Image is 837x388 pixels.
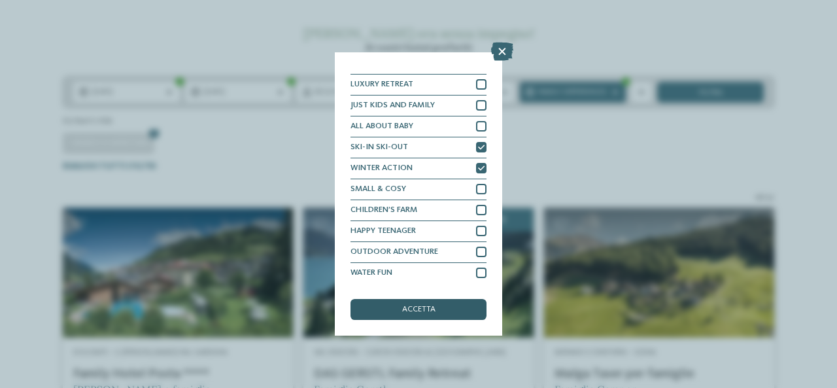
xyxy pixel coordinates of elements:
[350,227,416,236] span: HAPPY TEENAGER
[350,269,392,277] span: WATER FUN
[350,164,413,173] span: WINTER ACTION
[350,101,435,110] span: JUST KIDS AND FAMILY
[350,143,408,152] span: SKI-IN SKI-OUT
[350,185,406,194] span: SMALL & COSY
[350,80,413,89] span: LUXURY RETREAT
[350,248,438,256] span: OUTDOOR ADVENTURE
[350,122,413,131] span: ALL ABOUT BABY
[350,206,417,215] span: CHILDREN’S FARM
[402,306,436,314] span: accetta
